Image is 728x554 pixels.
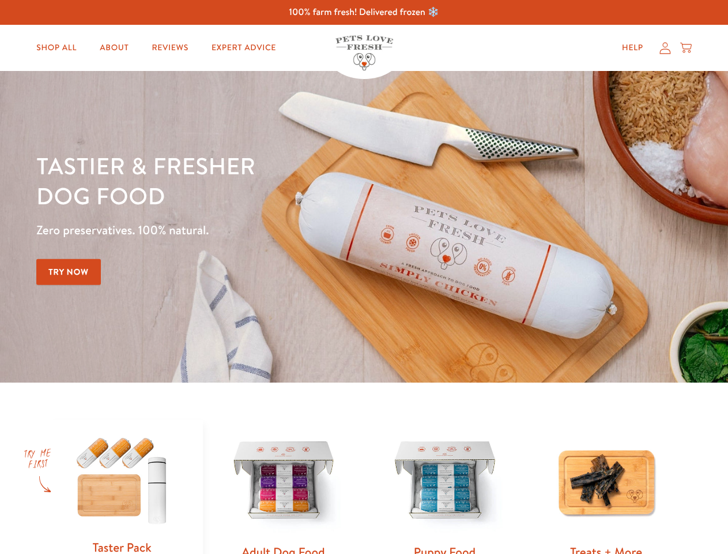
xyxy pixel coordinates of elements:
a: Reviews [142,36,197,59]
a: Shop All [27,36,86,59]
h1: Tastier & fresher dog food [36,151,473,211]
a: Try Now [36,259,101,285]
img: Pets Love Fresh [335,35,393,70]
a: Expert Advice [202,36,285,59]
p: Zero preservatives. 100% natural. [36,220,473,241]
a: About [90,36,138,59]
a: Help [613,36,652,59]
